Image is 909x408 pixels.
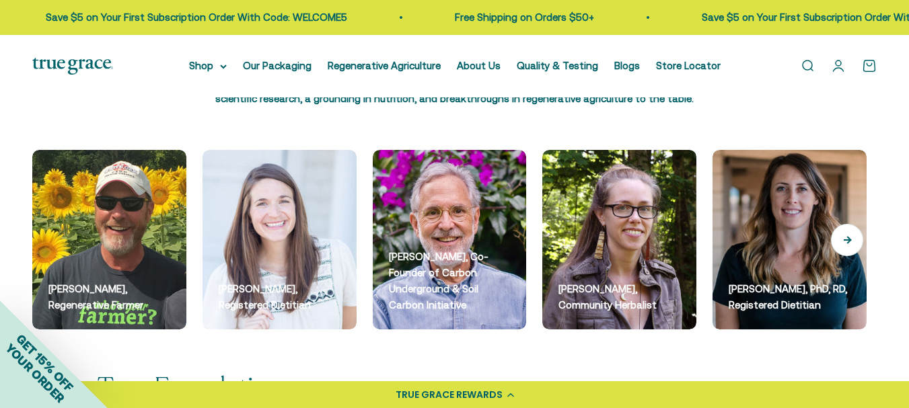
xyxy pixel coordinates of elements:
[32,150,186,329] a: [PERSON_NAME], Regenerative Farmer
[517,60,598,71] a: Quality & Testing
[3,341,67,405] span: YOUR ORDER
[373,150,527,329] img: Co-Founder of Carbon Underground & Soil Carbon Initiative
[729,281,850,313] div: [PERSON_NAME], PhD, RD, Registered Dietitian
[457,60,501,71] a: About Us
[542,150,696,329] img: Community Herbalist
[48,281,170,313] div: [PERSON_NAME], Regenerative Farmer
[203,150,357,329] img: Registered Dietitian
[13,331,76,394] span: GET 15% OFF
[614,60,640,71] a: Blogs
[713,150,867,329] img: PhD, RD, Registered Dietitian
[189,58,227,74] summary: Shop
[389,249,511,313] div: [PERSON_NAME], Co-Founder of Carbon Underground & Soil Carbon Initiative
[219,281,340,313] div: [PERSON_NAME], Registered Dietitian
[32,369,295,405] split-lines: Shop True Foundations
[656,60,721,71] a: Store Locator
[243,60,312,71] a: Our Packaging
[396,388,503,402] div: TRUE GRACE REWARDS
[328,60,441,71] a: Regenerative Agriculture
[32,150,186,329] img: Regenerative Farmer
[558,281,680,313] div: [PERSON_NAME], Community Herbalist
[398,11,537,23] a: Free Shipping on Orders $50+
